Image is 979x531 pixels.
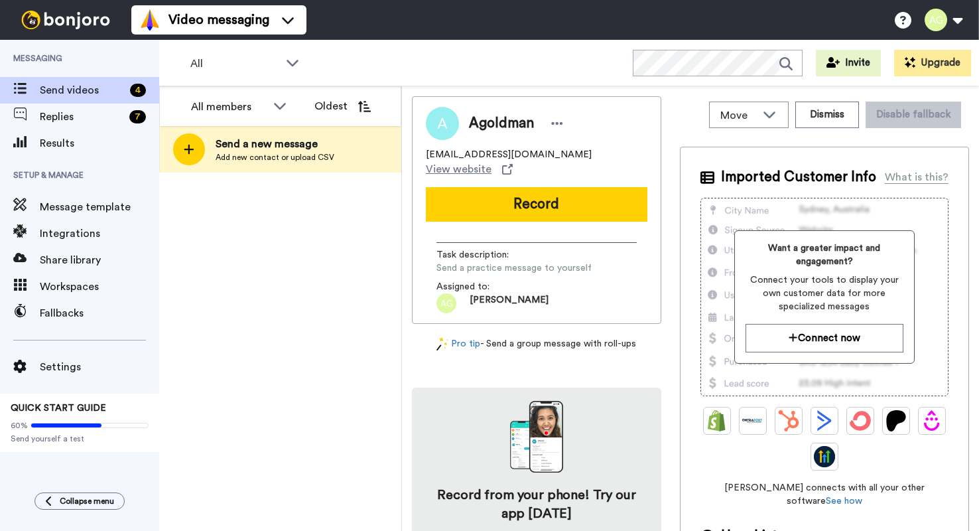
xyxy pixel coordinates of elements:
[304,93,381,119] button: Oldest
[60,496,114,506] span: Collapse menu
[11,433,149,444] span: Send yourself a test
[40,109,124,125] span: Replies
[190,56,279,72] span: All
[850,410,871,431] img: ConvertKit
[436,337,480,351] a: Pro tip
[746,273,903,313] span: Connect your tools to display your own customer data for more specialized messages
[778,410,799,431] img: Hubspot
[706,410,728,431] img: Shopify
[426,148,592,161] span: [EMAIL_ADDRESS][DOMAIN_NAME]
[746,324,903,352] button: Connect now
[130,84,146,97] div: 4
[469,114,534,133] span: Agoldman
[894,50,971,76] button: Upgrade
[11,420,28,431] span: 60%
[139,9,161,31] img: vm-color.svg
[191,99,267,115] div: All members
[426,161,491,177] span: View website
[216,136,334,152] span: Send a new message
[720,108,756,123] span: Move
[40,82,125,98] span: Send videos
[470,293,549,313] span: [PERSON_NAME]
[426,107,459,140] img: Image of Agoldman
[425,486,648,523] h4: Record from your phone! Try our app [DATE]
[742,410,763,431] img: Ontraport
[721,167,876,187] span: Imported Customer Info
[885,410,907,431] img: Patreon
[40,359,159,375] span: Settings
[40,279,159,295] span: Workspaces
[16,11,115,29] img: bj-logo-header-white.svg
[816,50,881,76] button: Invite
[426,187,647,222] button: Record
[168,11,269,29] span: Video messaging
[436,280,529,293] span: Assigned to:
[412,337,661,351] div: - Send a group message with roll-ups
[40,226,159,242] span: Integrations
[436,248,529,262] span: Task description :
[40,135,159,151] span: Results
[436,262,592,275] span: Send a practice message to yourself
[826,496,862,506] a: See how
[436,293,456,313] img: ag.png
[129,110,146,123] div: 7
[216,152,334,163] span: Add new contact or upload CSV
[814,446,835,467] img: GoHighLevel
[40,199,159,215] span: Message template
[814,410,835,431] img: ActiveCampaign
[921,410,943,431] img: Drip
[40,305,159,321] span: Fallbacks
[436,337,448,351] img: magic-wand.svg
[866,102,961,128] button: Disable fallback
[795,102,859,128] button: Dismiss
[426,161,513,177] a: View website
[510,401,563,473] img: download
[40,252,159,268] span: Share library
[11,404,106,413] span: QUICK START GUIDE
[885,169,948,185] div: What is this?
[746,242,903,268] span: Want a greater impact and engagement?
[700,481,948,508] span: [PERSON_NAME] connects with all your other software
[34,493,125,510] button: Collapse menu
